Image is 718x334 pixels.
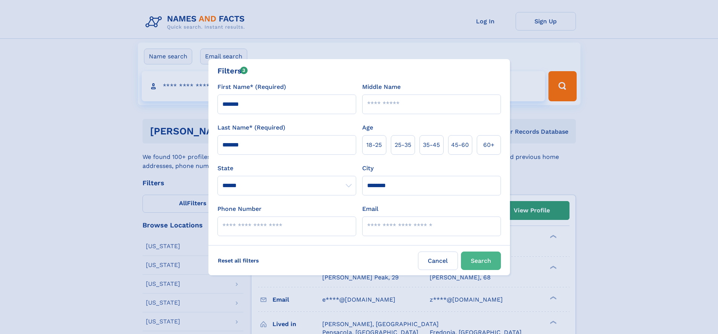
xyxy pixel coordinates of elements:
label: Middle Name [362,82,401,92]
div: Filters [217,65,248,76]
label: Cancel [418,252,458,270]
label: Age [362,123,373,132]
span: 18‑25 [366,140,382,149]
label: State [217,164,356,173]
label: City [362,164,374,173]
button: Search [461,252,501,270]
span: 35‑45 [423,140,440,149]
span: 45‑60 [451,140,469,149]
span: 60+ [483,140,494,149]
label: Email [362,204,378,214]
span: 25‑35 [395,140,411,149]
label: First Name* (Required) [217,82,286,92]
label: Reset all filters [213,252,264,270]
label: Phone Number [217,204,262,214]
label: Last Name* (Required) [217,123,285,132]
